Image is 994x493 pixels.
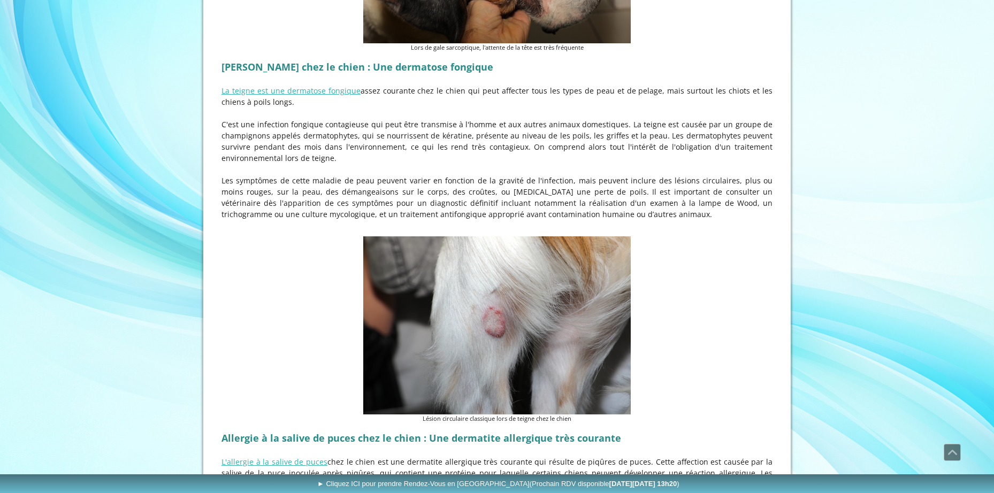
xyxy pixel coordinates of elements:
[221,60,493,73] strong: [PERSON_NAME] chez le chien : Une dermatose fongique
[363,43,631,52] figcaption: Lors de gale sarcoptique, l'attente de la tête est très fréquente
[221,457,327,467] a: L'allergie à la salive de puces
[363,236,631,414] img: Lésion circulaire classique lors de teigne chez le chien
[221,85,773,107] p: assez courante chez le chien qui peut affecter tous les types de peau et de pelage, mais surtout ...
[944,444,960,460] span: Défiler vers le haut
[609,480,677,488] b: [DATE][DATE] 13h20
[221,432,621,444] strong: Allergie à la salive de puces chez le chien : Une dermatite allergique très courante
[530,480,679,488] span: (Prochain RDV disponible )
[221,119,773,164] p: C'est une infection fongique contagieuse qui peut être transmise à l'homme et aux autres animaux ...
[944,444,961,461] a: Défiler vers le haut
[221,86,361,96] a: La teigne est une dermatose fongique
[221,175,773,220] p: Les symptômes de cette maladie de peau peuvent varier en fonction de la gravité de l'infection, m...
[317,480,679,488] span: ► Cliquez ICI pour prendre Rendez-Vous en [GEOGRAPHIC_DATA]
[363,414,631,423] figcaption: Lésion circulaire classique lors de teigne chez le chien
